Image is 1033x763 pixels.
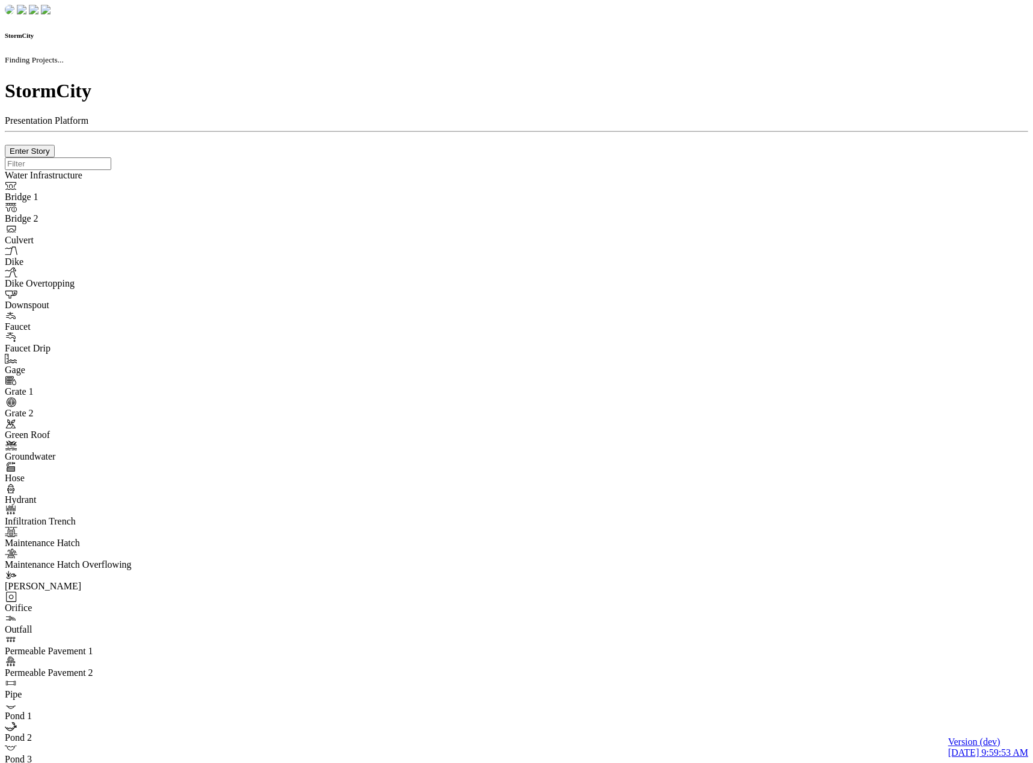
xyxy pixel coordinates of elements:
img: chi-fish-down.png [5,5,14,14]
small: Finding Projects... [5,55,64,64]
div: Grate 2 [5,408,168,419]
span: Presentation Platform [5,115,88,126]
div: Permeable Pavement 2 [5,667,168,678]
div: Dike Overtopping [5,278,168,289]
img: chi-fish-blink.png [41,5,51,14]
div: Bridge 1 [5,192,168,202]
h1: StormCity [5,80,1028,102]
img: chi-fish-down.png [17,5,26,14]
div: Water Infrastructure [5,170,168,181]
div: Orifice [5,603,168,613]
div: Gage [5,365,168,375]
div: Permeable Pavement 1 [5,646,168,657]
div: Grate 1 [5,386,168,397]
button: Enter Story [5,145,55,157]
div: Downspout [5,300,168,311]
div: Dike [5,257,168,267]
div: Pond 2 [5,732,168,743]
img: chi-fish-up.png [29,5,38,14]
div: Groundwater [5,451,168,462]
div: Pipe [5,689,168,700]
div: Culvert [5,235,168,246]
div: Outfall [5,624,168,635]
h6: StormCity [5,32,1028,39]
span: [DATE] 9:59:53 AM [948,747,1028,758]
div: Faucet [5,321,168,332]
div: Hydrant [5,494,168,505]
input: Filter [5,157,111,170]
div: [PERSON_NAME] [5,581,168,592]
div: Pond 1 [5,711,168,722]
div: Green Roof [5,430,168,440]
div: Maintenance Hatch Overflowing [5,559,168,570]
div: Hose [5,473,168,484]
div: Infiltration Trench [5,516,168,527]
a: Version (dev) [DATE] 9:59:53 AM [948,737,1028,758]
div: Faucet Drip [5,343,168,354]
div: Maintenance Hatch [5,538,168,549]
div: Bridge 2 [5,213,168,224]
